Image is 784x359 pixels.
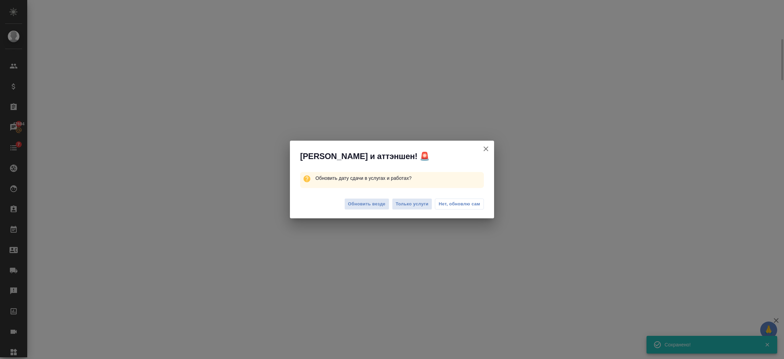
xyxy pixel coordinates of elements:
[344,198,389,210] button: Обновить везде
[300,151,430,162] span: [PERSON_NAME] и аттэншен! 🚨
[392,198,432,210] button: Только услуги
[435,199,484,209] button: Нет, обновлю сам
[348,200,386,208] span: Обновить везде
[439,201,480,207] span: Нет, обновлю сам
[396,200,429,208] span: Только услуги
[315,172,484,184] p: Обновить дату сдачи в услугах и работах?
